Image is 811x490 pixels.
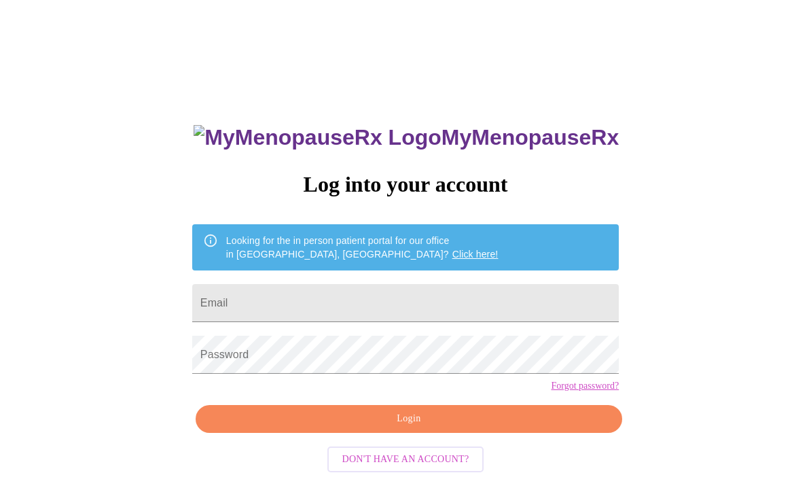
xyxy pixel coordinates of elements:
[327,447,484,473] button: Don't have an account?
[551,381,619,391] a: Forgot password?
[194,125,619,150] h3: MyMenopauseRx
[194,125,441,150] img: MyMenopauseRx Logo
[211,410,607,427] span: Login
[342,451,469,468] span: Don't have an account?
[324,453,488,464] a: Don't have an account?
[196,405,622,433] button: Login
[452,249,499,260] a: Click here!
[226,228,499,266] div: Looking for the in person patient portal for our office in [GEOGRAPHIC_DATA], [GEOGRAPHIC_DATA]?
[192,172,619,197] h3: Log into your account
